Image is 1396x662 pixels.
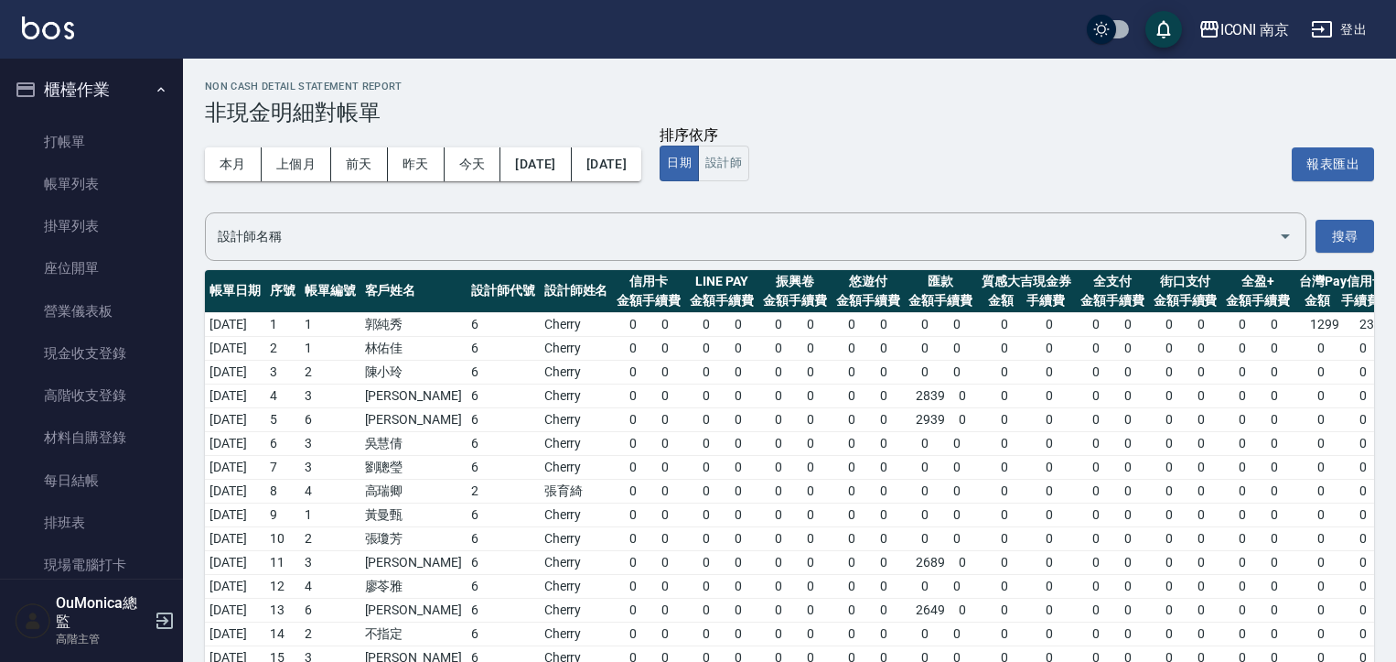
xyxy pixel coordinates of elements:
[880,482,887,501] span: 0
[205,479,265,503] td: [DATE]
[205,455,265,479] td: [DATE]
[300,407,360,431] td: 6
[540,336,613,360] td: Cherry
[388,147,445,181] button: 昨天
[205,407,265,431] td: [DATE]
[1165,386,1173,406] span: 0
[1092,363,1100,382] span: 0
[1271,315,1278,334] span: 0
[205,503,265,526] td: [DATE]
[775,386,782,406] span: 0
[7,502,176,544] a: 排班表
[205,312,265,336] td: [DATE]
[7,374,176,417] a: 高階收支登錄
[775,363,782,382] span: 0
[921,434,929,453] span: 0
[1165,363,1173,382] span: 0
[916,410,945,429] span: 2939
[715,291,754,310] span: 手續費
[735,458,742,477] span: 0
[1304,13,1374,47] button: 登出
[1124,458,1132,477] span: 0
[1251,291,1290,310] span: 手續費
[862,291,900,310] span: 手續費
[848,410,855,429] span: 0
[629,410,637,429] span: 0
[7,290,176,332] a: 營業儀表板
[540,503,613,526] td: Cherry
[300,336,360,360] td: 1
[807,410,814,429] span: 0
[807,363,814,382] span: 0
[1239,410,1246,429] span: 0
[953,482,961,501] span: 0
[763,272,827,291] span: 振興卷
[848,363,855,382] span: 0
[1080,291,1106,310] span: 金額
[848,505,855,525] span: 0
[467,360,540,384] td: 6
[331,147,388,181] button: 前天
[1315,220,1374,254] button: 搜尋
[703,315,710,334] span: 0
[1271,458,1278,477] span: 0
[360,270,467,313] th: 客戶姓名
[775,482,782,501] span: 0
[1165,434,1173,453] span: 0
[1359,363,1367,382] span: 0
[1197,363,1205,382] span: 0
[775,339,782,358] span: 0
[1046,386,1053,406] span: 0
[775,410,782,429] span: 0
[1124,410,1132,429] span: 0
[1165,410,1173,429] span: 0
[1092,315,1100,334] span: 0
[540,384,613,407] td: Cherry
[1292,154,1374,171] a: 報表匯出
[360,336,467,360] td: 林佑佳
[300,455,360,479] td: 3
[703,339,710,358] span: 0
[880,315,887,334] span: 0
[360,479,467,503] td: 高瑞卿
[265,479,300,503] td: 8
[1299,272,1385,291] span: 台灣Pay信用卡
[629,315,637,334] span: 0
[1046,315,1053,334] span: 0
[1271,386,1278,406] span: 0
[629,339,637,358] span: 0
[1305,291,1330,310] span: 金額
[540,270,613,313] th: 設計師姓名
[1165,315,1173,334] span: 0
[661,482,669,501] span: 0
[703,434,710,453] span: 0
[953,458,961,477] span: 0
[1046,434,1053,453] span: 0
[7,205,176,247] a: 掛單列表
[360,384,467,407] td: [PERSON_NAME]
[1271,222,1300,251] button: Open
[1046,339,1053,358] span: 0
[265,455,300,479] td: 7
[1165,458,1173,477] span: 0
[880,339,887,358] span: 0
[703,386,710,406] span: 0
[7,121,176,163] a: 打帳單
[500,147,571,181] button: [DATE]
[1197,386,1205,406] span: 0
[982,272,1071,291] span: 質感大吉現金券
[1239,458,1246,477] span: 0
[921,315,929,334] span: 0
[572,147,641,181] button: [DATE]
[1001,434,1008,453] span: 0
[205,81,1374,92] h2: Non Cash Detail Statement Report
[300,431,360,455] td: 3
[1359,482,1367,501] span: 0
[265,336,300,360] td: 2
[467,407,540,431] td: 6
[1359,434,1367,453] span: 0
[1092,386,1100,406] span: 0
[213,221,1271,253] input: 設計師
[661,339,669,358] span: 0
[1197,482,1205,501] span: 0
